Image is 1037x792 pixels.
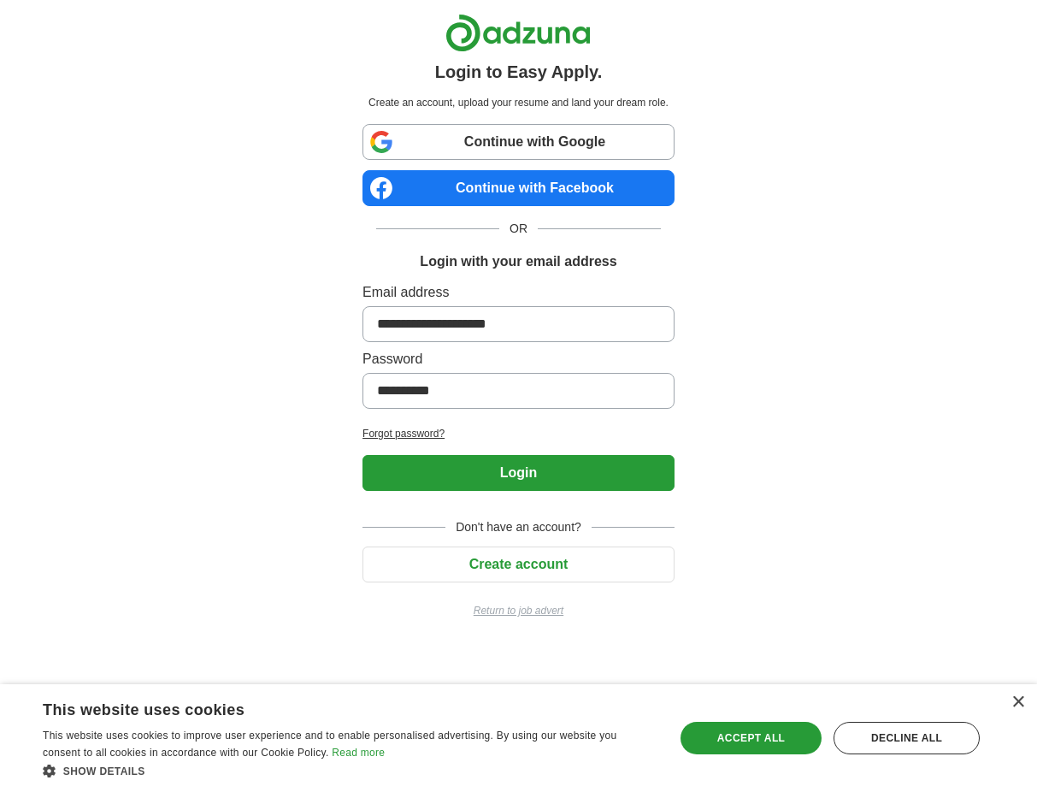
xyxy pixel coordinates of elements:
label: Email address [362,282,675,303]
a: Forgot password? [362,426,675,441]
img: Adzuna logo [445,14,591,52]
a: Return to job advert [362,603,675,618]
span: Show details [63,765,145,777]
label: Password [362,349,675,369]
a: Continue with Google [362,124,675,160]
button: Create account [362,547,675,582]
div: Show details [43,762,656,779]
div: Close [1011,696,1024,709]
h1: Login to Easy Apply. [435,59,603,85]
p: Create an account, upload your resume and land your dream role. [366,95,671,110]
a: Create account [362,557,675,571]
span: Don't have an account? [445,518,592,536]
div: Accept all [681,722,822,754]
a: Continue with Facebook [362,170,675,206]
a: Read more, opens a new window [332,747,385,759]
button: Login [362,455,675,491]
div: This website uses cookies [43,694,613,720]
span: This website uses cookies to improve user experience and to enable personalised advertising. By u... [43,730,616,759]
h1: Login with your email address [420,251,616,272]
span: OR [499,220,538,238]
div: Decline all [834,722,980,754]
